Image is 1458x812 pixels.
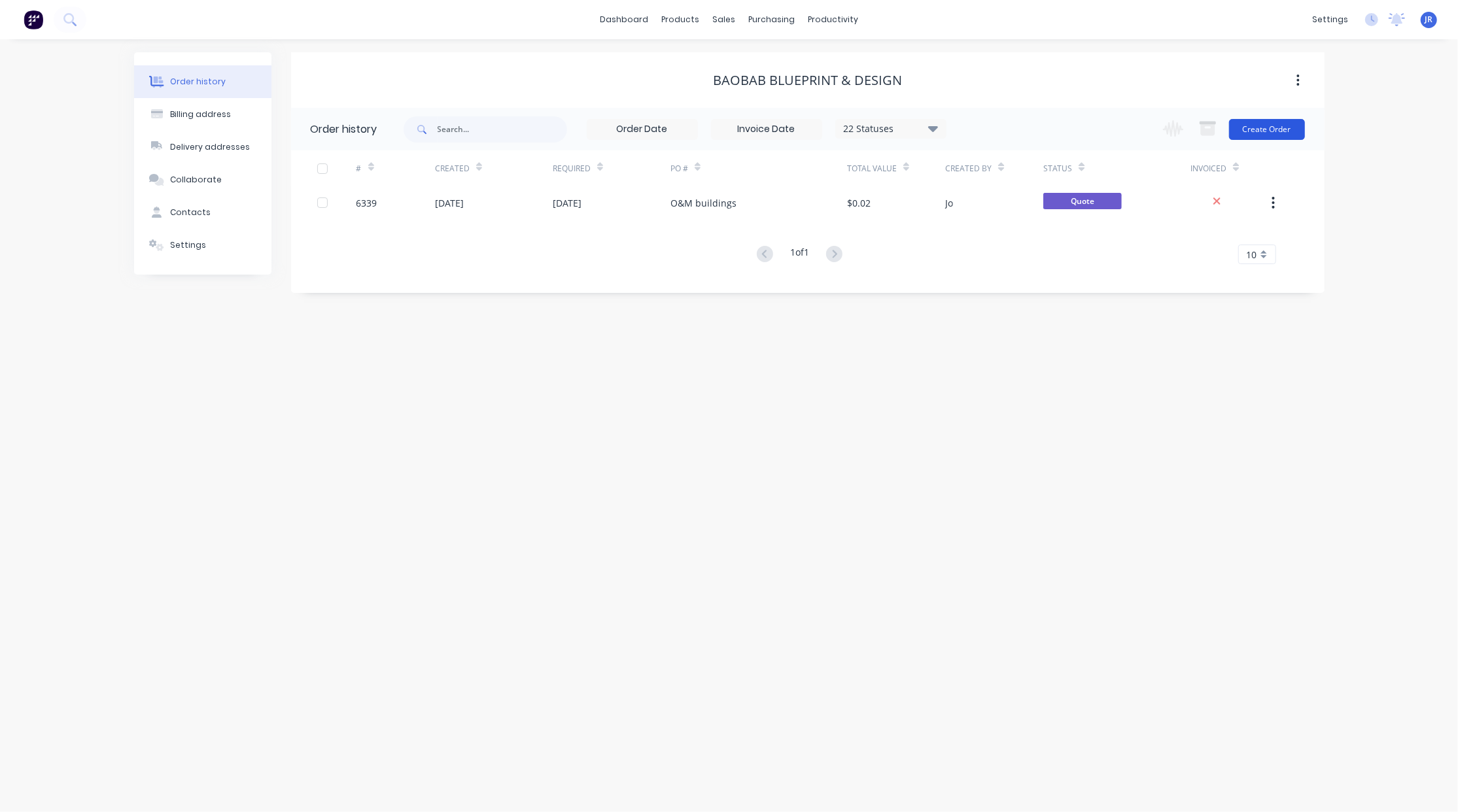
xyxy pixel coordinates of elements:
[170,239,206,251] div: Settings
[170,207,211,218] div: Contacts
[1043,193,1122,209] span: Quote
[134,98,271,131] button: Billing address
[587,120,697,139] input: Order Date
[1190,150,1269,186] div: Invoiced
[170,141,250,153] div: Delivery addresses
[553,196,581,210] div: [DATE]
[134,196,271,229] button: Contacts
[1306,10,1355,29] div: settings
[170,76,226,88] div: Order history
[553,163,591,175] div: Required
[134,229,271,262] button: Settings
[134,65,271,98] button: Order history
[847,196,871,210] div: $0.02
[435,150,553,186] div: Created
[670,196,737,210] div: O&M buildings
[438,116,567,143] input: Search...
[1425,14,1433,25] span: JR
[945,150,1043,186] div: Created By
[435,163,470,175] div: Created
[134,131,271,163] button: Delivery addresses
[847,150,945,186] div: Total Value
[670,163,688,175] div: PO #
[356,163,362,175] div: #
[1229,119,1305,140] button: Create Order
[1043,150,1190,186] div: Status
[945,163,992,175] div: Created By
[706,10,742,29] div: sales
[670,150,847,186] div: PO #
[356,150,435,186] div: #
[945,196,953,210] div: Jo
[593,10,655,29] a: dashboard
[170,174,222,186] div: Collaborate
[356,196,377,210] div: 6339
[24,10,43,29] img: Factory
[655,10,706,29] div: products
[713,73,902,88] div: Baobab Blueprint & Design
[801,10,865,29] div: productivity
[553,150,670,186] div: Required
[742,10,801,29] div: purchasing
[1043,163,1072,175] div: Status
[311,122,377,137] div: Order history
[836,122,946,136] div: 22 Statuses
[712,120,822,139] input: Invoice Date
[847,163,897,175] div: Total Value
[1247,248,1257,262] span: 10
[170,109,231,120] div: Billing address
[435,196,464,210] div: [DATE]
[790,245,809,264] div: 1 of 1
[134,163,271,196] button: Collaborate
[1190,163,1226,175] div: Invoiced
